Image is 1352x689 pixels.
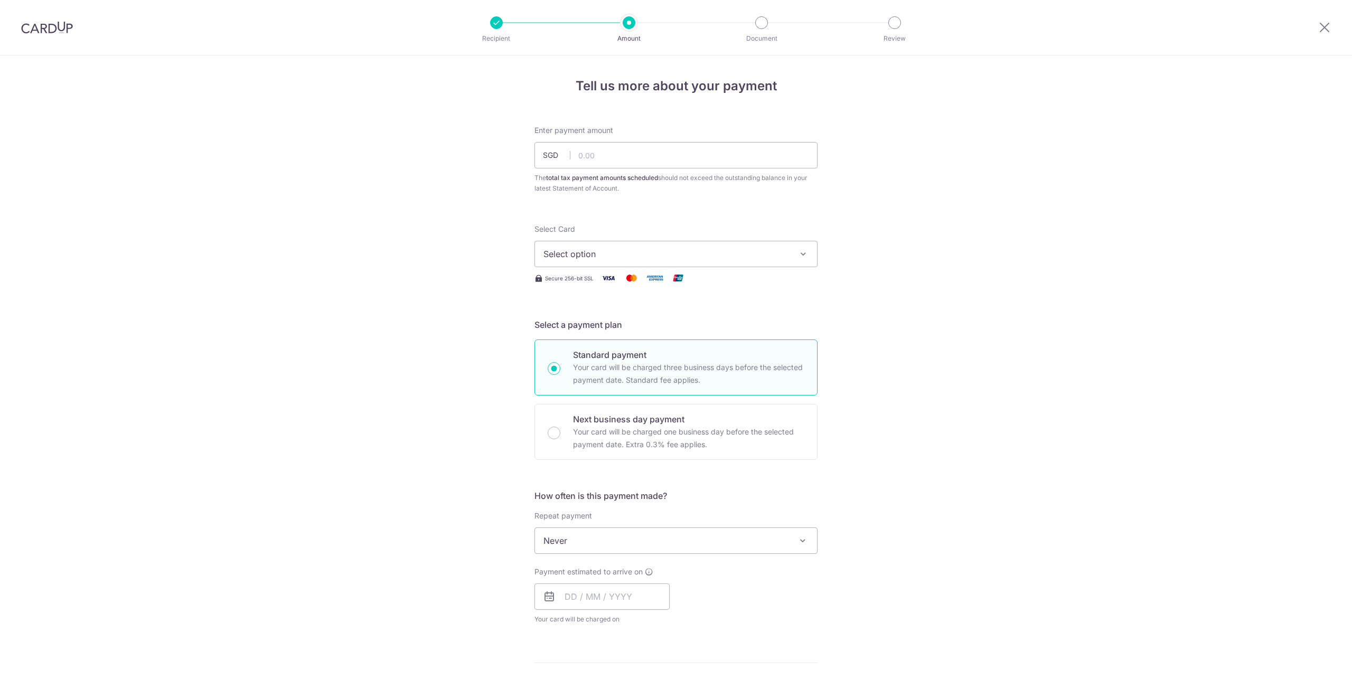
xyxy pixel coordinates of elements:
[534,511,592,521] label: Repeat payment
[573,361,804,386] p: Your card will be charged three business days before the selected payment date. Standard fee appl...
[573,348,804,361] p: Standard payment
[534,527,818,554] span: Never
[534,224,575,233] span: translation missing: en.payables.payment_networks.credit_card.summary.labels.select_card
[21,21,73,34] img: CardUp
[543,248,790,260] span: Select option
[856,33,934,44] p: Review
[534,318,818,331] h5: Select a payment plan
[457,33,536,44] p: Recipient
[534,614,670,625] span: Your card will be charged on
[534,241,818,267] button: Select option
[535,528,817,553] span: Never
[644,271,665,285] img: American Express
[534,583,670,610] input: DD / MM / YYYY
[534,489,818,502] h5: How often is this payment made?
[573,426,804,451] p: Your card will be charged one business day before the selected payment date. Extra 0.3% fee applies.
[546,174,658,182] b: total tax payment amounts scheduled
[590,33,668,44] p: Amount
[573,413,804,426] p: Next business day payment
[543,150,570,161] span: SGD
[534,125,613,136] span: Enter payment amount
[545,274,594,282] span: Secure 256-bit SSL
[722,33,801,44] p: Document
[534,142,818,168] input: 0.00
[621,271,642,285] img: Mastercard
[598,271,619,285] img: Visa
[534,173,818,194] div: The should not exceed the outstanding balance in your latest Statement of Account.
[668,271,689,285] img: Union Pay
[534,567,643,577] span: Payment estimated to arrive on
[534,77,818,96] h4: Tell us more about your payment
